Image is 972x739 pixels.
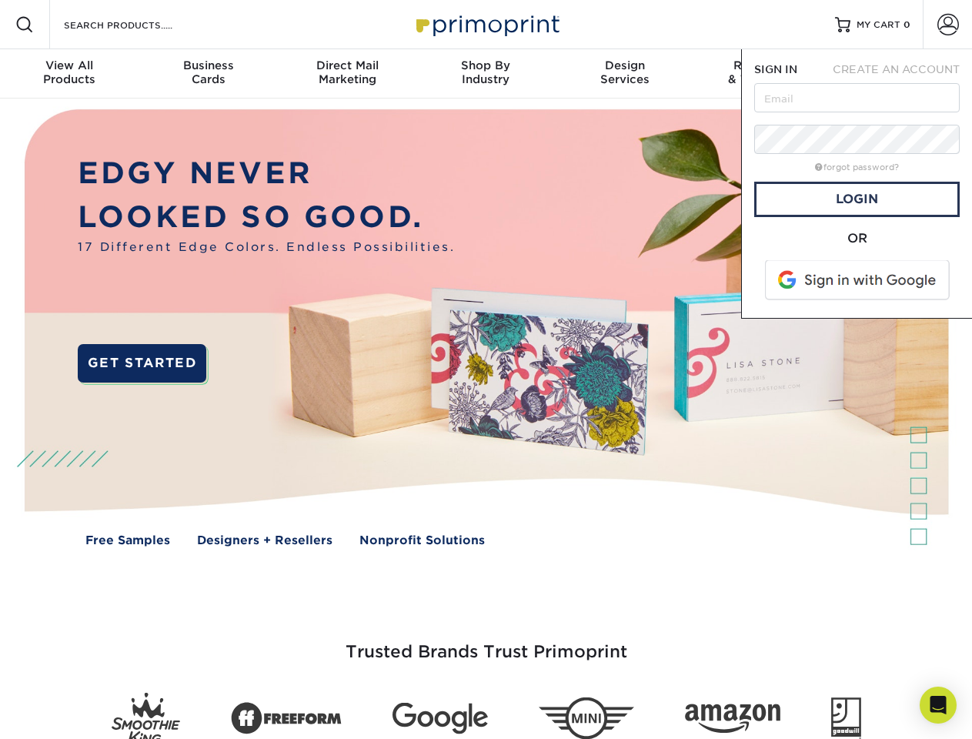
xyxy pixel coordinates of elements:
span: Shop By [416,59,555,72]
a: Nonprofit Solutions [359,532,485,550]
span: Direct Mail [278,59,416,72]
span: Business [139,59,277,72]
span: Resources [694,59,833,72]
img: Google [392,703,488,734]
a: Free Samples [85,532,170,550]
div: Services [556,59,694,86]
iframe: Google Customer Reviews [4,692,131,734]
div: Industry [416,59,555,86]
input: SEARCH PRODUCTS..... [62,15,212,34]
div: Cards [139,59,277,86]
span: CREATE AN ACCOUNT [833,63,960,75]
div: Open Intercom Messenger [920,687,957,724]
span: 0 [904,19,910,30]
img: Goodwill [831,697,861,739]
div: OR [754,229,960,248]
a: GET STARTED [78,344,206,383]
h3: Trusted Brands Trust Primoprint [36,605,937,680]
p: EDGY NEVER [78,152,455,196]
img: Primoprint [409,8,563,41]
img: Amazon [685,704,780,734]
a: Shop ByIndustry [416,49,555,99]
span: SIGN IN [754,63,797,75]
p: LOOKED SO GOOD. [78,196,455,239]
a: Resources& Templates [694,49,833,99]
a: Designers + Resellers [197,532,332,550]
a: Direct MailMarketing [278,49,416,99]
a: BusinessCards [139,49,277,99]
a: Login [754,182,960,217]
span: MY CART [857,18,900,32]
span: 17 Different Edge Colors. Endless Possibilities. [78,239,455,256]
div: Marketing [278,59,416,86]
a: DesignServices [556,49,694,99]
a: forgot password? [815,162,899,172]
span: Design [556,59,694,72]
div: & Templates [694,59,833,86]
input: Email [754,83,960,112]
